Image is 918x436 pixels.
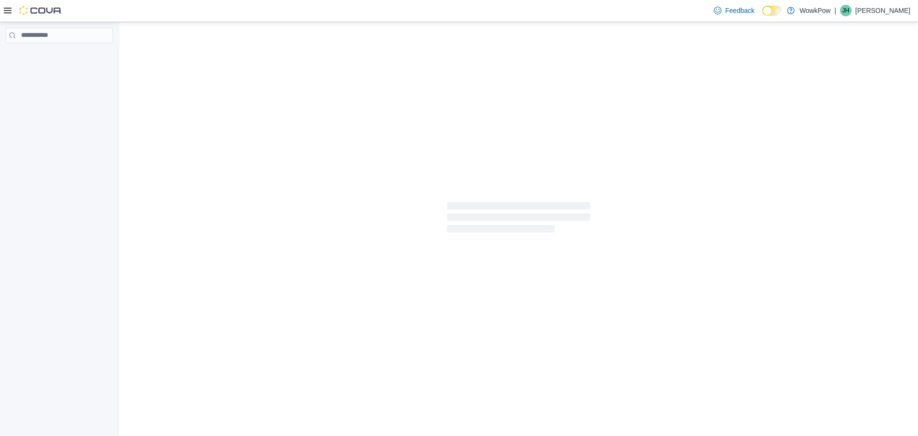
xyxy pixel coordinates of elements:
[19,6,62,15] img: Cova
[855,5,910,16] p: [PERSON_NAME]
[762,6,782,16] input: Dark Mode
[799,5,831,16] p: WowkPow
[447,204,590,235] span: Loading
[710,1,758,20] a: Feedback
[725,6,754,15] span: Feedback
[834,5,836,16] p: |
[840,5,852,16] div: Jenny Hart
[6,45,113,68] nav: Complex example
[842,5,850,16] span: JH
